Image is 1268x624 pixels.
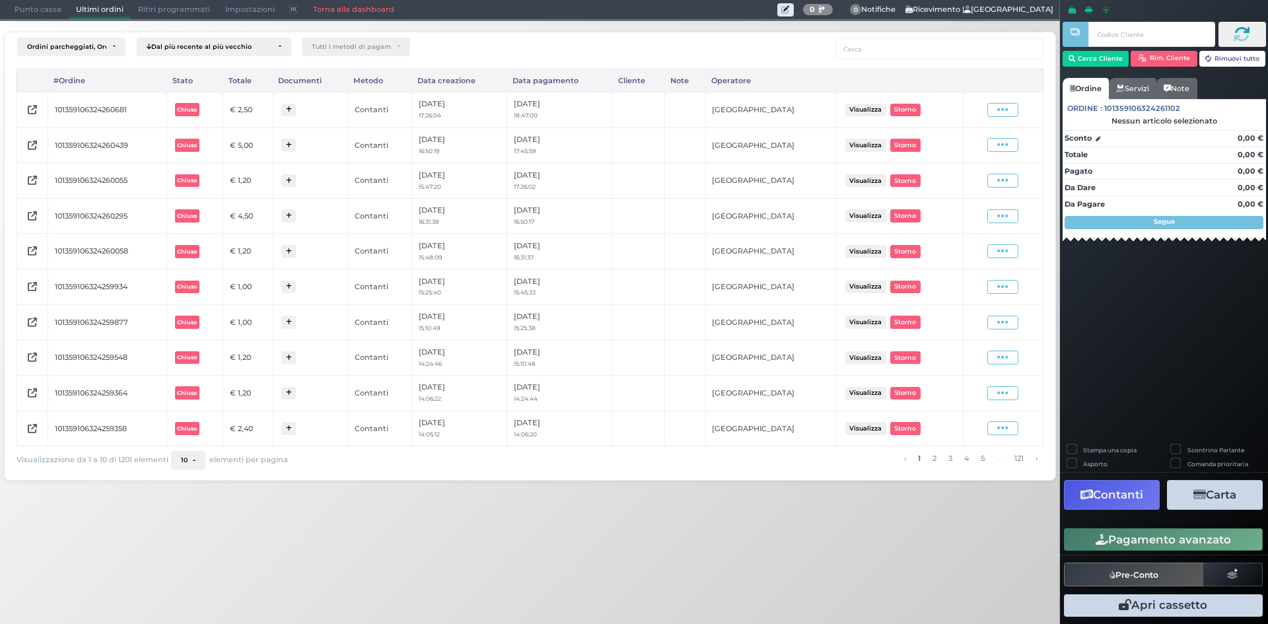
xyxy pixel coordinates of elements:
small: 17:26:02 [514,183,536,190]
td: [DATE] [507,163,613,199]
button: Storno [890,245,921,258]
strong: Segue [1154,217,1175,226]
button: Storno [890,316,921,328]
button: Ordini parcheggiati, Ordini aperti, Ordini chiusi [17,38,125,56]
button: Pre-Conto [1064,563,1204,586]
button: 10 [171,451,205,469]
button: Storno [890,281,921,293]
a: alla pagina 2 [929,451,940,466]
span: 0 [850,4,862,16]
span: Ordine : [1067,103,1102,114]
td: € 5,00 [223,127,273,163]
label: Scontrino Parlante [1187,446,1244,454]
td: € 1,20 [223,234,273,269]
td: € 1,20 [223,340,273,376]
td: [DATE] [507,127,613,163]
td: [DATE] [412,198,507,234]
small: 15:45:33 [514,289,536,296]
b: Chiuso [177,248,197,255]
td: € 2,40 [223,411,273,446]
button: Visualizza [845,351,886,364]
td: [GEOGRAPHIC_DATA] [705,375,837,411]
button: Visualizza [845,387,886,399]
td: Contanti [348,127,412,163]
button: Pagamento avanzato [1064,528,1263,551]
small: 15:25:40 [419,289,441,296]
a: Servizi [1109,78,1156,99]
small: 16:31:37 [514,254,534,261]
td: Contanti [348,163,412,199]
td: [DATE] [507,375,613,411]
td: [DATE] [507,92,613,127]
div: Tutti i metodi di pagamento [312,43,391,51]
a: Ordine [1063,78,1109,99]
td: Contanti [348,375,412,411]
strong: 0,00 € [1238,166,1263,176]
button: Rim. Cliente [1131,51,1197,67]
span: Ritiri programmati [131,1,217,19]
small: 14:24:44 [514,395,538,402]
td: € 1,00 [223,269,273,305]
small: 16:50:17 [514,218,534,225]
label: Comanda prioritaria [1187,460,1248,468]
td: Contanti [348,92,412,127]
td: Contanti [348,198,412,234]
a: Note [1156,78,1197,99]
td: Contanti [348,269,412,305]
td: [DATE] [412,163,507,199]
td: [GEOGRAPHIC_DATA] [705,304,837,340]
td: [DATE] [507,234,613,269]
b: Chiuso [177,319,197,326]
td: [DATE] [412,340,507,376]
td: [DATE] [412,411,507,446]
a: Torna alla dashboard [305,1,401,19]
div: Documenti [273,69,347,92]
td: [GEOGRAPHIC_DATA] [705,198,837,234]
span: Impostazioni [218,1,282,19]
small: 14:06:20 [514,431,537,438]
button: Visualizza [845,316,886,328]
div: #Ordine [48,69,167,92]
strong: Da Pagare [1065,199,1105,209]
td: 101359106324260681 [48,92,167,127]
td: [DATE] [507,411,613,446]
td: [DATE] [412,304,507,340]
b: Chiuso [177,390,197,396]
small: 14:24:46 [419,360,442,367]
strong: Pagato [1065,166,1092,176]
div: Stato [166,69,223,92]
small: 16:31:38 [419,218,439,225]
td: [DATE] [507,304,613,340]
label: Stampa una copia [1083,446,1137,454]
b: 0 [810,5,815,14]
td: [DATE] [507,198,613,234]
td: Contanti [348,304,412,340]
td: [DATE] [507,269,613,305]
button: Cerca Cliente [1063,51,1129,67]
small: 15:10:48 [514,360,536,367]
td: [GEOGRAPHIC_DATA] [705,269,837,305]
b: Chiuso [177,106,197,113]
strong: Da Dare [1065,183,1096,192]
div: elementi per pagina [171,451,288,469]
button: Storno [890,174,921,187]
a: pagina precedente [900,451,909,466]
span: 101359106324261102 [1104,103,1180,114]
td: 101359106324260058 [48,234,167,269]
td: 101359106324259877 [48,304,167,340]
td: [DATE] [412,269,507,305]
td: € 2,50 [223,92,273,127]
b: Chiuso [177,354,197,361]
div: Dal più recente al più vecchio [147,43,272,51]
td: [GEOGRAPHIC_DATA] [705,234,837,269]
a: alla pagina 121 [1010,451,1027,466]
small: 17:26:04 [419,112,441,119]
td: 101359106324259548 [48,340,167,376]
td: 101359106324260439 [48,127,167,163]
input: Cerca [835,38,1043,59]
span: 10 [181,456,188,464]
td: 101359106324260295 [48,198,167,234]
td: [GEOGRAPHIC_DATA] [705,127,837,163]
td: [DATE] [412,375,507,411]
td: Contanti [348,234,412,269]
